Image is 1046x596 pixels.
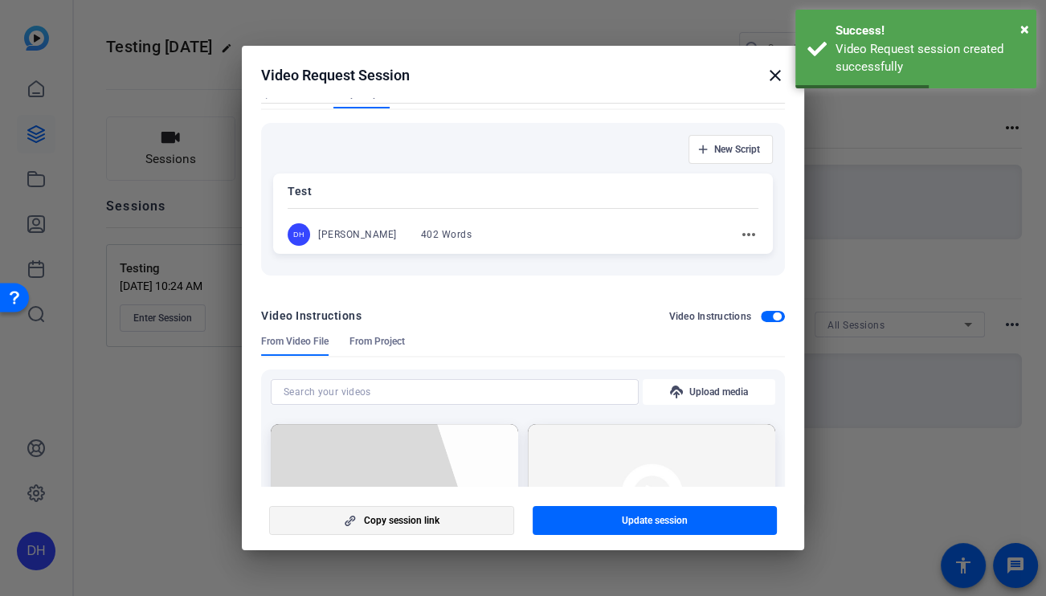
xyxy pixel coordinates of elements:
p: Test [288,182,758,201]
div: Video Request Session [261,66,785,85]
button: Copy session link [269,506,514,535]
div: Video Instructions [261,306,362,325]
button: New Script [688,135,773,164]
span: × [1020,19,1029,39]
mat-icon: more_horiz [739,225,758,244]
div: Video Request session created successfully [836,40,1024,76]
img: Not found [271,424,518,563]
span: Copy session link [364,514,439,527]
div: Success! [836,22,1024,40]
span: New Script [714,143,760,156]
button: Close [1020,17,1029,41]
span: From Video File [261,335,329,348]
input: Search your videos [284,382,626,402]
h2: Video Instructions [669,310,752,323]
div: 402 Words [421,228,472,241]
mat-icon: close [766,66,785,85]
img: Not found [528,424,775,563]
div: [PERSON_NAME] [318,228,397,241]
div: DH [288,223,310,246]
span: From Project [349,335,405,348]
button: Update session [533,506,778,535]
span: Update session [622,514,688,527]
button: Upload media [643,379,775,405]
span: Upload media [689,386,748,398]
